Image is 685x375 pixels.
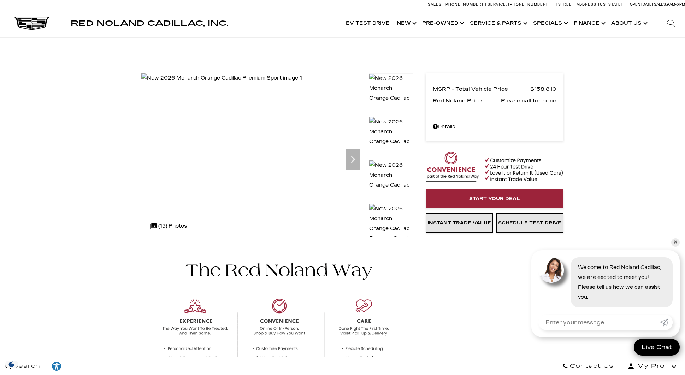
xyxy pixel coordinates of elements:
[342,9,393,37] a: EV Test Drive
[346,149,360,170] div: Next
[369,160,413,210] img: New 2026 Monarch Orange Cadillac Premium Sport image 3
[466,9,530,37] a: Service & Parts
[393,9,419,37] a: New
[71,19,228,28] span: Red Noland Cadillac, Inc.
[14,17,49,30] img: Cadillac Dark Logo with Cadillac White Text
[433,96,556,106] a: Red Noland Price Please call for price
[530,9,570,37] a: Specials
[426,213,493,233] a: Instant Trade Value
[654,2,667,7] span: Sales:
[660,315,673,330] a: Submit
[433,96,501,106] span: Red Noland Price
[485,2,549,6] a: Service: [PHONE_NUMBER]
[433,122,556,132] a: Details
[508,2,548,7] span: [PHONE_NUMBER]
[608,9,650,37] a: About Us
[369,117,413,167] img: New 2026 Monarch Orange Cadillac Premium Sport image 2
[496,213,563,233] a: Schedule Test Drive
[4,361,20,368] section: Click to Open Cookie Consent Modal
[444,2,483,7] span: [PHONE_NUMBER]
[557,357,619,375] a: Contact Us
[419,9,466,37] a: Pre-Owned
[427,220,491,226] span: Instant Trade Value
[46,357,67,375] a: Explore your accessibility options
[498,220,561,226] span: Schedule Test Drive
[11,361,40,371] span: Search
[433,84,556,94] a: MSRP - Total Vehicle Price $158,810
[369,73,413,123] img: New 2026 Monarch Orange Cadillac Premium Sport image 1
[538,257,564,283] img: Agent profile photo
[369,204,413,254] img: New 2026 Monarch Orange Cadillac Premium Sport image 4
[634,339,680,356] a: Live Chat
[630,2,653,7] span: Open [DATE]
[657,9,685,37] div: Search
[501,96,556,106] span: Please call for price
[426,236,563,347] iframe: YouTube video player
[568,361,614,371] span: Contact Us
[428,2,443,7] span: Sales:
[426,189,563,208] a: Start Your Deal
[570,9,608,37] a: Finance
[556,2,623,7] a: [STREET_ADDRESS][US_STATE]
[46,361,67,371] div: Explore your accessibility options
[428,2,485,6] a: Sales: [PHONE_NUMBER]
[4,361,20,368] img: Opt-Out Icon
[667,2,685,7] span: 9 AM-6 PM
[638,343,675,351] span: Live Chat
[71,20,228,27] a: Red Noland Cadillac, Inc.
[488,2,507,7] span: Service:
[469,196,520,201] span: Start Your Deal
[530,84,556,94] span: $158,810
[634,361,677,371] span: My Profile
[147,218,190,235] div: (13) Photos
[571,257,673,307] div: Welcome to Red Noland Cadillac, we are excited to meet you! Please tell us how we can assist you.
[141,73,302,83] img: New 2026 Monarch Orange Cadillac Premium Sport image 1
[538,315,660,330] input: Enter your message
[619,357,685,375] button: Open user profile menu
[433,84,530,94] span: MSRP - Total Vehicle Price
